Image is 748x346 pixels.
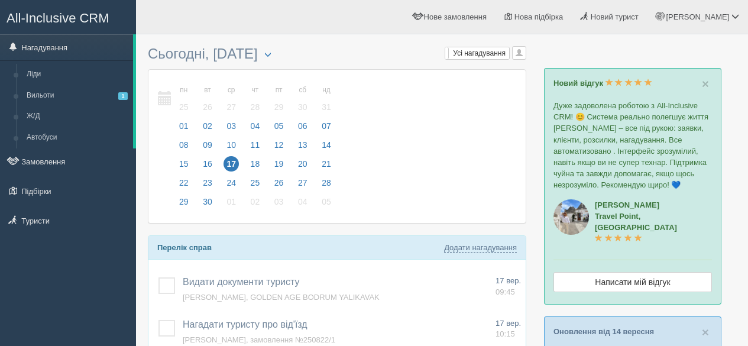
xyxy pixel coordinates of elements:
[220,157,242,176] a: 17
[496,319,521,328] span: 17 вер.
[176,175,192,190] span: 22
[268,195,290,214] a: 03
[319,99,334,115] span: 31
[220,119,242,138] a: 03
[244,119,267,138] a: 04
[295,118,310,134] span: 06
[244,176,267,195] a: 25
[224,137,239,153] span: 10
[271,156,287,172] span: 19
[295,137,310,153] span: 13
[173,119,195,138] a: 01
[248,156,263,172] span: 18
[315,138,335,157] a: 14
[196,157,219,176] a: 16
[196,119,219,138] a: 02
[21,106,133,127] a: Ж/Д
[295,85,310,95] small: сб
[173,157,195,176] a: 15
[196,138,219,157] a: 09
[268,176,290,195] a: 26
[702,326,709,338] button: Close
[268,79,290,119] a: пт 29
[183,335,335,344] span: [PERSON_NAME], замовлення №250822/1
[200,85,215,95] small: вт
[553,272,712,292] a: Написати мій відгук
[666,12,729,21] span: [PERSON_NAME]
[292,195,314,214] a: 04
[183,277,300,287] a: Видати документи туристу
[271,194,287,209] span: 03
[248,99,263,115] span: 28
[702,77,709,90] button: Close
[292,79,314,119] a: сб 30
[268,138,290,157] a: 12
[224,194,239,209] span: 01
[173,79,195,119] a: пн 25
[319,194,334,209] span: 05
[220,195,242,214] a: 01
[196,176,219,195] a: 23
[292,157,314,176] a: 20
[319,85,334,95] small: нд
[315,119,335,138] a: 07
[200,118,215,134] span: 02
[315,176,335,195] a: 28
[271,85,287,95] small: пт
[553,327,654,336] a: Оновлення від 14 вересня
[224,118,239,134] span: 03
[271,99,287,115] span: 29
[183,293,380,302] a: [PERSON_NAME], GOLDEN AGE BODRUM YALIKAVAK
[319,137,334,153] span: 14
[173,138,195,157] a: 08
[224,175,239,190] span: 24
[268,119,290,138] a: 05
[173,176,195,195] a: 22
[7,11,109,25] span: All-Inclusive CRM
[244,157,267,176] a: 18
[496,276,521,285] span: 17 вер.
[271,175,287,190] span: 26
[183,319,307,329] span: Нагадати туристу про від'їзд
[148,46,526,63] h3: Сьогодні, [DATE]
[496,318,521,340] a: 17 вер. 10:15
[315,195,335,214] a: 05
[176,194,192,209] span: 29
[496,329,515,338] span: 10:15
[591,12,639,21] span: Новий турист
[176,99,192,115] span: 25
[424,12,487,21] span: Нове замовлення
[224,99,239,115] span: 27
[292,138,314,157] a: 13
[21,85,133,106] a: Вильоти1
[268,157,290,176] a: 19
[200,99,215,115] span: 26
[271,118,287,134] span: 05
[196,195,219,214] a: 30
[220,176,242,195] a: 24
[21,64,133,85] a: Ліди
[248,175,263,190] span: 25
[200,194,215,209] span: 30
[248,85,263,95] small: чт
[295,175,310,190] span: 27
[224,85,239,95] small: ср
[220,79,242,119] a: ср 27
[220,138,242,157] a: 10
[496,287,515,296] span: 09:45
[176,118,192,134] span: 01
[248,137,263,153] span: 11
[319,175,334,190] span: 28
[496,276,521,298] a: 17 вер. 09:45
[21,127,133,148] a: Автобуси
[319,118,334,134] span: 07
[200,137,215,153] span: 09
[200,156,215,172] span: 16
[271,137,287,153] span: 12
[295,99,310,115] span: 30
[196,79,219,119] a: вт 26
[176,137,192,153] span: 08
[1,1,135,33] a: All-Inclusive CRM
[292,119,314,138] a: 06
[292,176,314,195] a: 27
